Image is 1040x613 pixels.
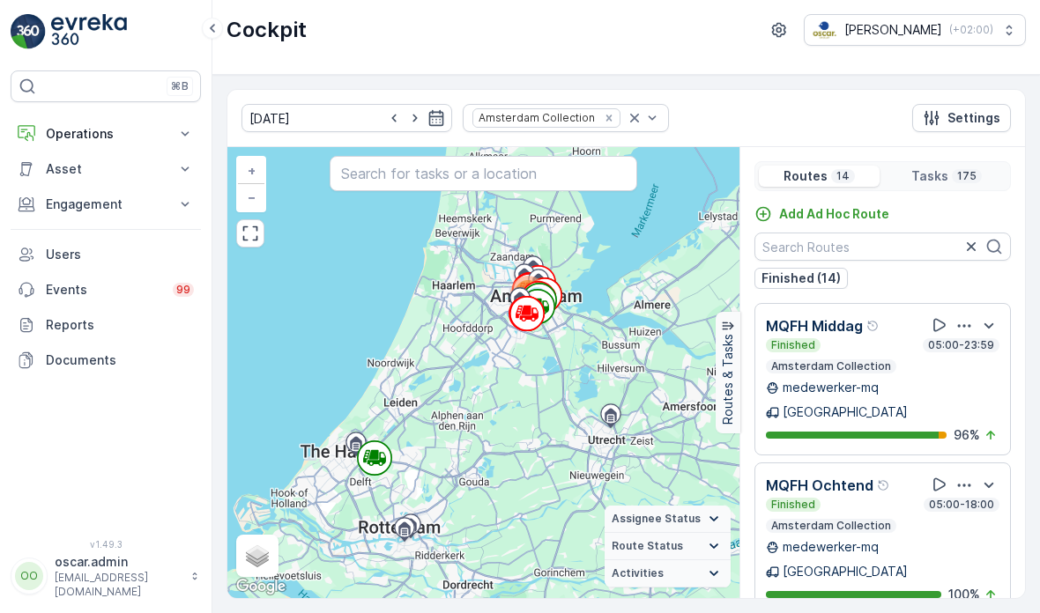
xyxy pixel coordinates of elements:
p: Documents [46,351,194,369]
button: Engagement [11,187,201,222]
span: + [248,163,256,178]
img: basis-logo_rgb2x.png [812,20,837,40]
button: [PERSON_NAME](+02:00) [804,14,1026,46]
p: Settings [947,109,1000,127]
button: OOoscar.admin[EMAIL_ADDRESS][DOMAIN_NAME] [11,553,201,599]
p: 100 % [948,586,980,603]
p: Events [46,281,162,299]
input: Search for tasks or a location [330,156,637,191]
button: Asset [11,151,201,187]
p: 96 % [954,426,980,444]
p: Asset [46,160,166,178]
p: Finished [769,338,817,352]
p: MQFH Ochtend [766,475,873,496]
p: [EMAIL_ADDRESS][DOMAIN_NAME] [55,571,182,599]
p: ( +02:00 ) [949,23,993,37]
div: Help Tooltip Icon [877,478,891,492]
p: Add Ad Hoc Route [779,205,889,223]
p: Routes & Tasks [719,335,737,425]
p: Cockpit [227,16,307,44]
span: Assignee Status [612,512,701,526]
a: Events99 [11,272,201,307]
p: medewerker-mq [783,379,879,396]
a: Layers [238,536,277,575]
p: medewerker-mq [783,538,879,556]
a: Zoom Out [238,184,264,210]
p: Amsterdam Collection [769,359,893,373]
p: 05:00-18:00 [927,498,996,512]
button: Settings [912,104,1011,132]
button: Operations [11,116,201,151]
p: [GEOGRAPHIC_DATA] [783,563,908,580]
p: Routes [784,167,828,185]
a: Users [11,237,201,272]
div: 175 [510,276,546,311]
summary: Route Status [605,533,731,560]
div: Amsterdam Collection [473,109,598,126]
input: Search Routes [754,233,1011,261]
div: Remove Amsterdam Collection [599,111,619,125]
p: Amsterdam Collection [769,519,893,533]
p: Reports [46,316,194,334]
a: Zoom In [238,158,264,184]
p: Users [46,246,194,263]
p: 14 [835,169,851,183]
p: [GEOGRAPHIC_DATA] [783,403,908,421]
p: Finished [769,498,817,512]
input: dd/mm/yyyy [241,104,452,132]
p: Finished (14) [761,270,841,287]
span: Route Status [612,539,683,553]
summary: Activities [605,560,731,587]
span: v 1.49.3 [11,539,201,550]
p: 05:00-23:59 [926,338,996,352]
button: Finished (14) [754,268,848,289]
p: Engagement [46,196,166,213]
a: Reports [11,307,201,343]
span: − [248,189,256,204]
p: ⌘B [171,79,189,93]
div: OO [15,562,43,590]
a: Add Ad Hoc Route [754,205,889,223]
summary: Assignee Status [605,506,731,533]
p: [PERSON_NAME] [844,21,942,39]
img: logo_light-DOdMpM7g.png [51,14,127,49]
div: Help Tooltip Icon [866,319,880,333]
img: logo [11,14,46,49]
p: 175 [955,169,978,183]
a: Documents [11,343,201,378]
p: 99 [176,283,190,297]
a: Open this area in Google Maps (opens a new window) [232,575,290,598]
p: Operations [46,125,166,143]
p: oscar.admin [55,553,182,571]
img: Google [232,575,290,598]
p: Tasks [911,167,948,185]
p: MQFH Middag [766,315,863,336]
span: Activities [612,566,664,580]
